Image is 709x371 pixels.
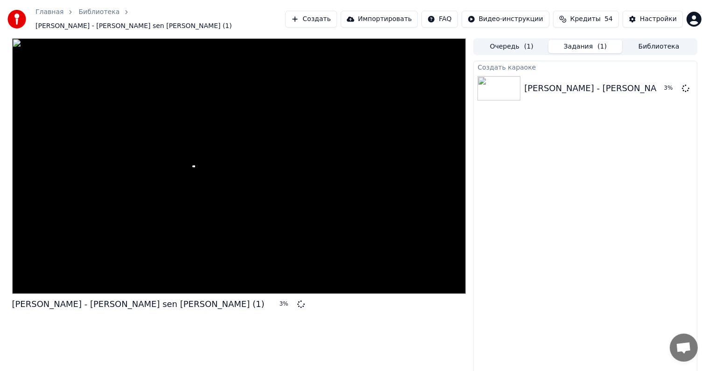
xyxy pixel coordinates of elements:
a: Открытый чат [670,334,698,362]
div: [PERSON_NAME] - [PERSON_NAME] sen [PERSON_NAME] (1) [12,298,265,311]
button: FAQ [421,11,457,28]
nav: breadcrumb [35,7,285,31]
button: Создать [285,11,337,28]
span: Кредиты [570,14,601,24]
a: Главная [35,7,63,17]
div: 3 % [664,85,678,92]
img: youka [7,10,26,29]
div: Настройки [640,14,677,24]
span: ( 1 ) [524,42,534,51]
button: Видео-инструкции [462,11,549,28]
button: Импортировать [341,11,418,28]
button: Задания [548,40,622,53]
div: 3 % [280,300,294,308]
span: 54 [604,14,613,24]
button: Очередь [475,40,548,53]
span: ( 1 ) [597,42,607,51]
div: Создать караоке [474,61,696,72]
button: Кредиты54 [553,11,619,28]
button: Настройки [623,11,683,28]
a: Библиотека [78,7,119,17]
button: Библиотека [622,40,696,53]
span: [PERSON_NAME] - [PERSON_NAME] sen [PERSON_NAME] (1) [35,21,232,31]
